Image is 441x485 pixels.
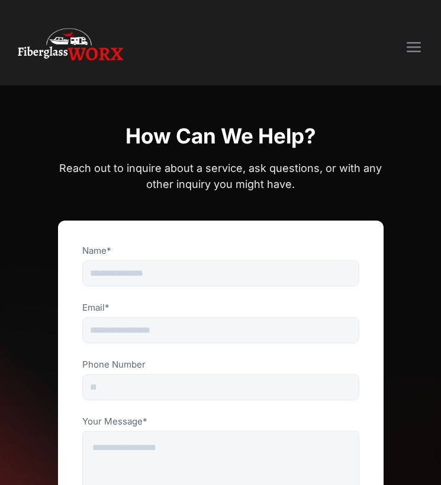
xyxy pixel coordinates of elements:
label: Your Message* [82,416,359,427]
label: Name* [82,245,359,257]
img: Fiberglass Worx - RV and Boat repair, RV Roof, RV and Boat Detailing Company Logo [18,24,123,71]
h1: How can we help? [125,123,316,149]
label: Email* [82,302,359,314]
div: menu [397,31,430,64]
p: Reach out to inquire about a service, ask questions, or with any other inquiry you might have. [58,160,384,192]
label: Phone Number [82,359,359,371]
